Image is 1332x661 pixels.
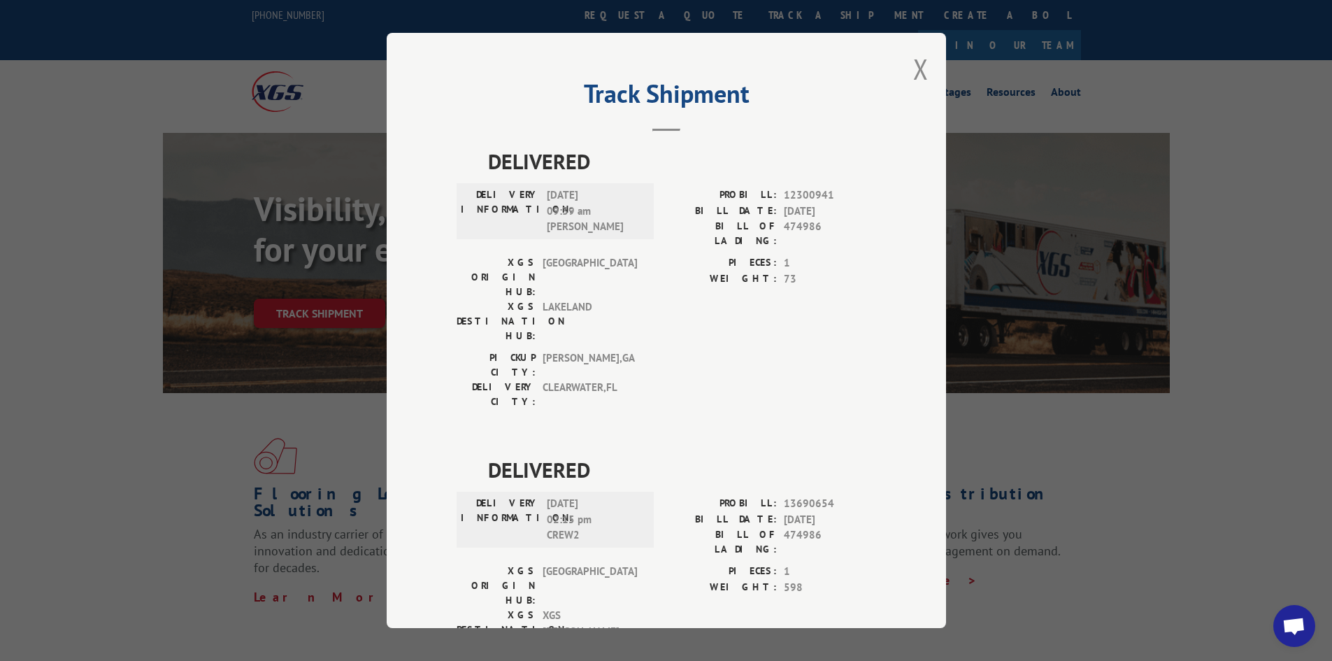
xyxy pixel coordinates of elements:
label: BILL DATE: [666,512,777,528]
label: BILL OF LADING: [666,219,777,248]
span: CLEARWATER , FL [543,380,637,409]
span: 1 [784,564,876,580]
button: Close modal [913,50,929,87]
label: WEIGHT: [666,580,777,596]
span: 1 [784,255,876,271]
label: XGS DESTINATION HUB: [457,299,536,343]
label: PROBILL: [666,187,777,204]
span: [DATE] 02:15 pm CREW2 [547,496,641,543]
span: 598 [784,580,876,596]
span: 73 [784,271,876,287]
span: DELIVERED [488,454,876,485]
span: 474986 [784,219,876,248]
span: [GEOGRAPHIC_DATA] [543,564,637,608]
span: 474986 [784,527,876,557]
label: DELIVERY CITY: [457,380,536,409]
label: DELIVERY INFORMATION: [461,496,540,543]
label: BILL DATE: [666,204,777,220]
label: PROBILL: [666,496,777,512]
span: 12300941 [784,187,876,204]
label: XGS DESTINATION HUB: [457,608,536,655]
span: 13690654 [784,496,876,512]
span: [PERSON_NAME] , GA [543,350,637,380]
label: XGS ORIGIN HUB: [457,255,536,299]
label: PICKUP CITY: [457,350,536,380]
label: PIECES: [666,564,777,580]
span: XGS [PERSON_NAME] MN [543,608,637,655]
label: PIECES: [666,255,777,271]
span: [GEOGRAPHIC_DATA] [543,255,637,299]
span: DELIVERED [488,145,876,177]
span: [DATE] [784,204,876,220]
span: [DATE] [784,512,876,528]
label: BILL OF LADING: [666,527,777,557]
div: Open chat [1273,605,1315,647]
h2: Track Shipment [457,84,876,111]
label: WEIGHT: [666,271,777,287]
label: XGS ORIGIN HUB: [457,564,536,608]
label: DELIVERY INFORMATION: [461,187,540,235]
span: [DATE] 09:39 am [PERSON_NAME] [547,187,641,235]
span: LAKELAND [543,299,637,343]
